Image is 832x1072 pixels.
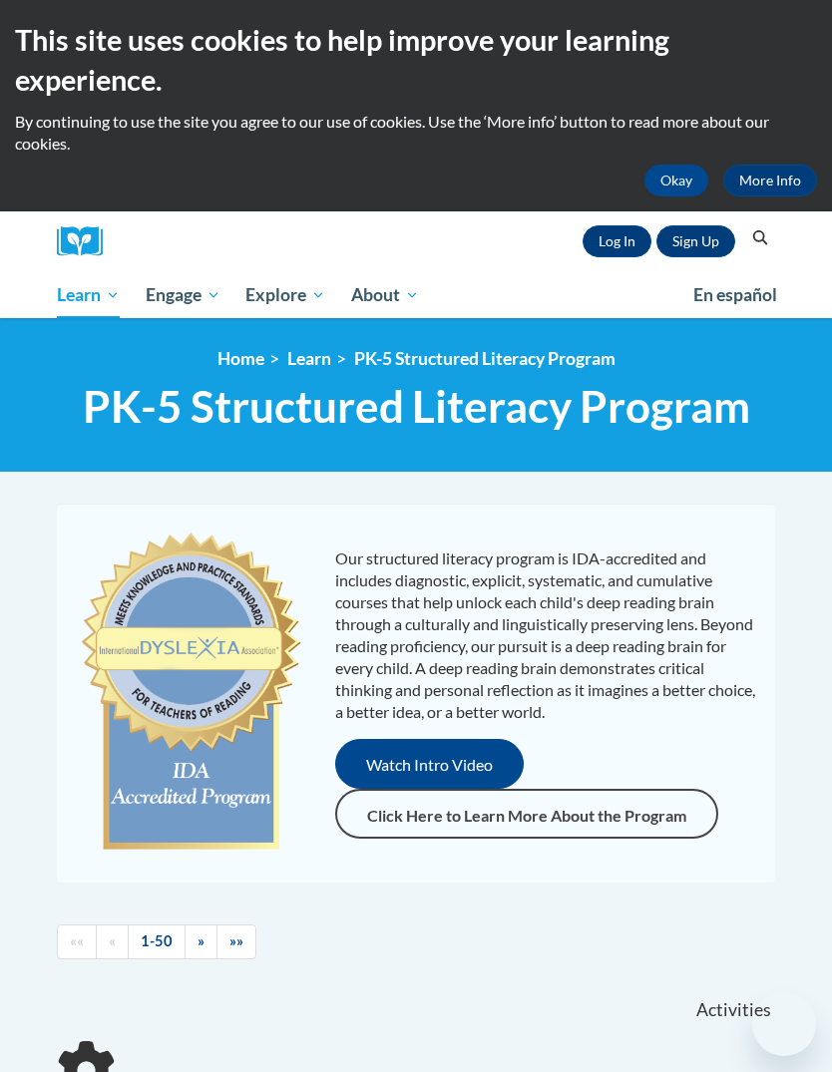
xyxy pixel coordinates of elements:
span: En español [693,284,777,305]
a: End [216,924,256,959]
a: Next [185,924,217,959]
span: « [109,932,116,949]
p: Our structured literacy program is IDA-accredited and includes diagnostic, explicit, systematic, ... [335,547,755,723]
a: Engage [133,272,233,318]
a: Begining [57,924,97,959]
button: Watch Intro Video [335,739,524,789]
a: Home [217,348,264,369]
span: PK-5 Structured Literacy Program [83,380,750,433]
iframe: Button to launch messaging window [752,992,816,1056]
a: Previous [96,924,129,959]
a: Cox Campus [57,226,117,257]
a: En español [680,274,790,316]
a: PK-5 Structured Literacy Program [354,348,616,369]
a: Explore [232,272,338,318]
a: Register [656,225,735,257]
span: »» [229,932,243,949]
img: Logo brand [57,226,117,257]
button: Okay [644,165,708,196]
a: Log In [583,225,651,257]
a: About [338,272,432,318]
span: Engage [146,283,220,307]
div: Main menu [42,272,790,318]
p: By continuing to use the site you agree to our use of cookies. Use the ‘More info’ button to read... [15,111,817,155]
span: Activities [696,999,771,1021]
img: c477cda6-e343-453b-bfce-d6f9e9818e1c.png [77,524,305,863]
span: Learn [57,283,120,307]
h2: This site uses cookies to help improve your learning experience. [15,20,817,101]
a: Learn [44,272,133,318]
a: Click Here to Learn More About the Program [335,789,718,839]
a: Learn [287,348,331,369]
span: About [351,283,419,307]
a: 1-50 [128,924,186,959]
a: More Info [723,165,817,196]
span: » [198,932,205,949]
span: «« [70,932,84,949]
span: Explore [245,283,325,307]
button: Search [745,226,775,250]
